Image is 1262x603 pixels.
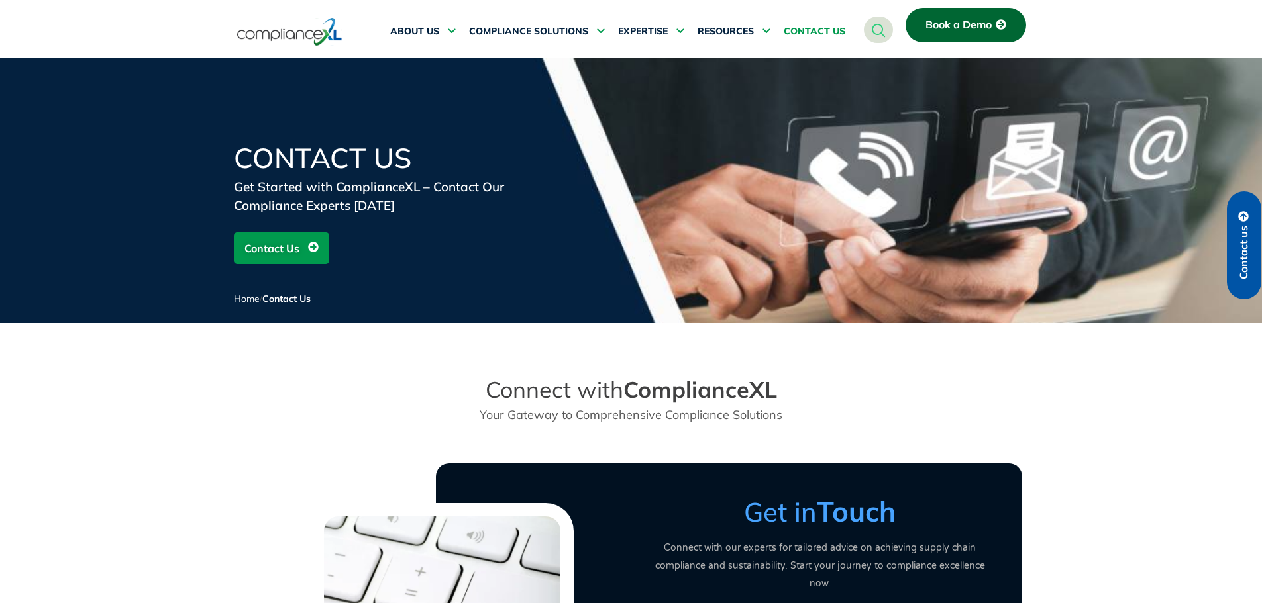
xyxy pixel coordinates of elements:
img: logo-one.svg [237,17,342,47]
a: EXPERTISE [618,16,684,48]
span: Book a Demo [925,19,992,31]
span: ABOUT US [390,26,439,38]
a: COMPLIANCE SOLUTIONS [469,16,605,48]
span: / [234,293,311,304]
strong: ComplianceXL [623,375,777,404]
strong: Touch [817,494,896,529]
a: ABOUT US [390,16,456,48]
h1: Contact Us [234,144,552,172]
span: Contact Us [262,293,311,304]
a: Home [234,293,260,304]
p: Connect with our experts for tailored advice on achieving supply chain compliance and sustainabil... [645,539,996,592]
div: Get Started with ComplianceXL – Contact Our Compliance Experts [DATE] [234,177,552,214]
a: Contact us [1227,191,1261,299]
span: COMPLIANCE SOLUTIONS [469,26,588,38]
span: CONTACT US [784,26,845,38]
span: Contact us [1238,226,1250,279]
span: EXPERTISE [618,26,668,38]
h3: Get in [645,495,996,528]
a: Book a Demo [906,8,1026,42]
a: navsearch-button [864,17,893,43]
span: Contact Us [244,236,299,261]
p: Your Gateway to Comprehensive Compliance Solutions [437,406,826,424]
h2: Connect with [437,376,826,404]
a: RESOURCES [698,16,770,48]
a: CONTACT US [784,16,845,48]
span: RESOURCES [698,26,754,38]
a: Contact Us [234,232,329,264]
